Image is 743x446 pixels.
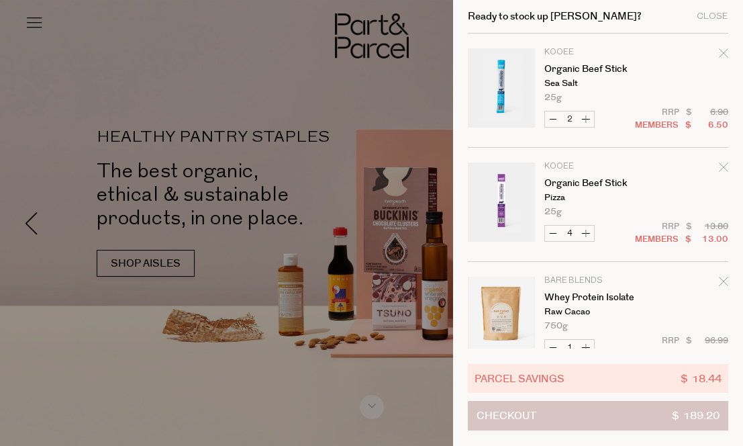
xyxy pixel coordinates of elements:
[544,48,648,56] p: KOOEE
[544,293,648,302] a: Whey Protein Isolate
[561,340,578,355] input: QTY Whey Protein Isolate
[561,226,578,241] input: QTY Organic Beef Stick
[544,308,648,316] p: Raw Cacao
[561,111,578,127] input: QTY Organic Beef Stick
[544,179,648,188] a: Organic Beef Stick
[697,12,728,21] div: Close
[544,64,648,74] a: Organic Beef Stick
[544,208,562,216] span: 25g
[544,93,562,102] span: 25g
[468,401,728,431] button: Checkout$ 189.20
[477,402,536,430] span: Checkout
[719,275,728,293] div: Remove Whey Protein Isolate
[544,322,568,330] span: 750g
[475,371,564,386] span: Parcel Savings
[544,79,648,88] p: Sea Salt
[672,402,720,430] span: $ 189.20
[719,46,728,64] div: Remove Organic Beef Stick
[719,161,728,179] div: Remove Organic Beef Stick
[544,163,648,171] p: KOOEE
[544,193,648,202] p: Pizza
[544,277,648,285] p: Bare Blends
[468,11,642,21] h2: Ready to stock up [PERSON_NAME]?
[681,371,722,386] span: $ 18.44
